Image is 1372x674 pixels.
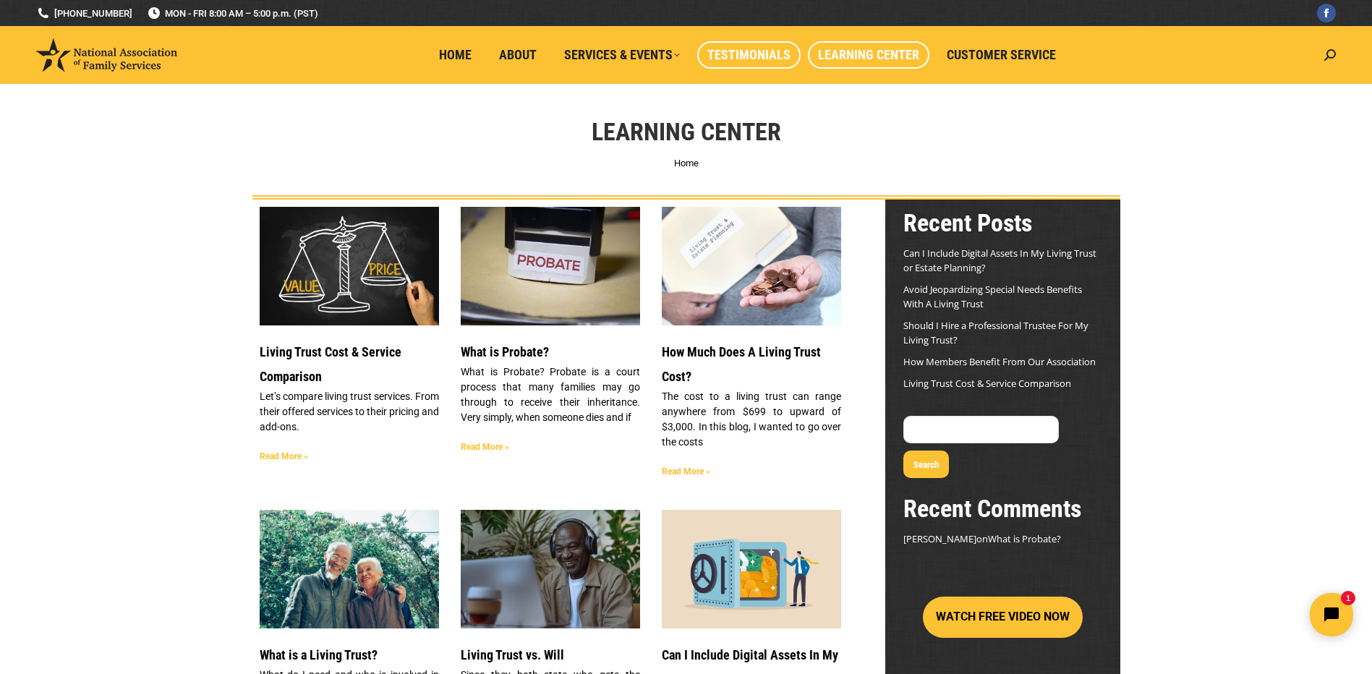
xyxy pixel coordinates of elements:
span: Learning Center [818,47,919,63]
a: How Much Does A Living Trust Cost? [662,344,821,384]
img: Living Trust Cost [661,197,843,335]
a: Should I Hire a Professional Trustee For My Living Trust? [903,319,1088,346]
a: WATCH FREE VIDEO NOW [923,610,1083,623]
span: Home [439,47,472,63]
span: MON - FRI 8:00 AM – 5:00 p.m. (PST) [147,7,318,20]
a: LIVING TRUST VS. WILL [461,510,640,628]
a: What is Probate? [988,532,1061,545]
p: What is Probate? Probate is a court process that many families may go through to receive their in... [461,364,640,425]
a: Customer Service [937,41,1066,69]
span: [PERSON_NAME] [903,532,976,545]
h2: Recent Comments [903,492,1102,524]
span: Customer Service [947,47,1056,63]
span: Testimonials [707,47,791,63]
a: Avoid Jeopardizing Special Needs Benefits With A Living Trust [903,283,1082,310]
a: [PHONE_NUMBER] [36,7,132,20]
a: Learning Center [808,41,929,69]
a: What is Probate? [461,344,549,359]
img: LIVING TRUST VS. WILL [459,509,641,630]
a: How Members Benefit From Our Association [903,355,1096,368]
img: Secure Your DIgital Assets [661,508,843,629]
a: About [489,41,547,69]
button: Search [903,451,949,478]
span: Services & Events [564,47,680,63]
img: What is Probate? [459,206,641,327]
a: Home [674,158,699,168]
a: What is Probate? [461,207,640,325]
a: Secure Your DIgital Assets [662,510,841,628]
footer: on [903,532,1102,546]
a: Read more about Living Trust Cost & Service Comparison [260,451,308,461]
a: Testimonials [697,41,801,69]
a: Living Trust Cost & Service Comparison [903,377,1071,390]
h2: Recent Posts [903,207,1102,239]
img: National Association of Family Services [36,38,177,72]
p: Let’s compare living trust services. From their offered services to their pricing and add-ons. [260,389,439,435]
h1: Learning Center [592,116,781,148]
p: The cost to a living trust can range anywhere from $699 to upward of $3,000. In this blog, I want... [662,389,841,450]
a: Read more about How Much Does A Living Trust Cost? [662,466,710,477]
a: Living Trust Cost [662,207,841,325]
a: Living Trust Cost & Service Comparison [260,344,401,384]
button: WATCH FREE VIDEO NOW [923,597,1083,638]
a: Facebook page opens in new window [1317,4,1336,22]
iframe: Tidio Chat [1117,581,1365,649]
a: What is a Living Trust? [260,647,378,662]
a: Can I Include Digital Assets In My Living Trust or Estate Planning? [903,247,1096,274]
span: About [499,47,537,63]
img: Header Image Happy Family. WHAT IS A LIVING TRUST? [258,509,440,630]
a: Read more about What is Probate? [461,442,509,452]
a: Living Trust Service and Price Comparison Blog Image [260,207,439,325]
a: Living Trust vs. Will [461,647,564,662]
img: Living Trust Service and Price Comparison Blog Image [258,206,440,326]
a: Header Image Happy Family. WHAT IS A LIVING TRUST? [260,510,439,628]
a: Home [429,41,482,69]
